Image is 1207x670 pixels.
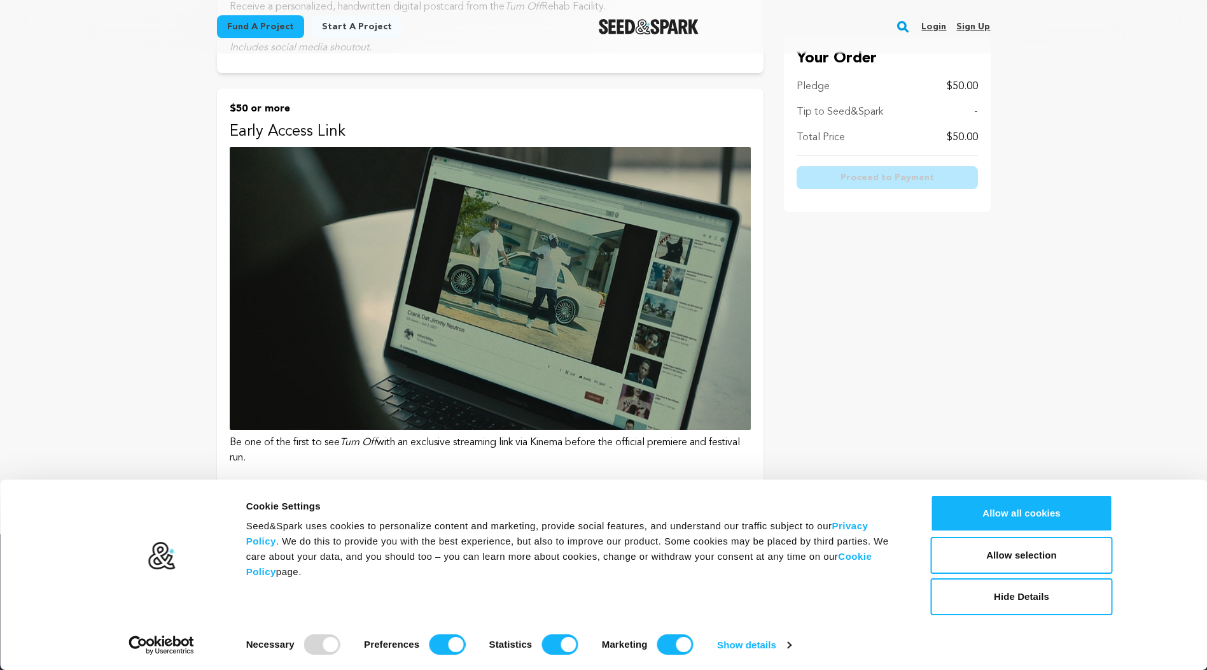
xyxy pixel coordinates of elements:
p: Be one of the first to see with an exclusive streaming link via Kinema before the official premie... [230,435,751,466]
strong: Preferences [364,639,419,650]
a: Sign up [956,17,990,37]
button: Allow all cookies [931,495,1113,532]
p: - [974,104,978,120]
strong: Marketing [602,639,648,650]
em: Turn Off [340,438,377,448]
p: Your Order [797,48,978,69]
button: Hide Details [931,578,1113,615]
a: Show details [717,636,791,655]
button: Proceed to Payment [797,166,978,189]
div: Cookie Settings [246,499,902,514]
p: Total Price [797,130,845,145]
img: Seed&Spark Logo Dark Mode [599,19,699,34]
button: Allow selection [931,537,1113,574]
a: Fund a project [217,15,304,38]
a: Usercentrics Cookiebot - opens in a new window [106,636,217,655]
span: Proceed to Payment [841,171,934,184]
img: logo [147,541,176,571]
a: Login [921,17,946,37]
button: $50 or more Early Access Link Be one of the first to seeTurn Offwith an exclusive streaming link ... [217,89,764,524]
p: Early Access Link [230,122,751,142]
div: Seed&Spark uses cookies to personalize content and marketing, provide social features, and unders... [246,518,902,580]
a: Start a project [312,15,402,38]
a: Seed&Spark Homepage [599,19,699,34]
strong: Statistics [489,639,533,650]
p: $50.00 [947,79,978,94]
p: Tip to Seed&Spark [797,104,883,120]
p: $50.00 [947,130,978,145]
p: Pledge [797,79,830,94]
p: $50 or more [230,101,751,117]
img: incentive [230,147,751,430]
strong: Necessary [246,639,295,650]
